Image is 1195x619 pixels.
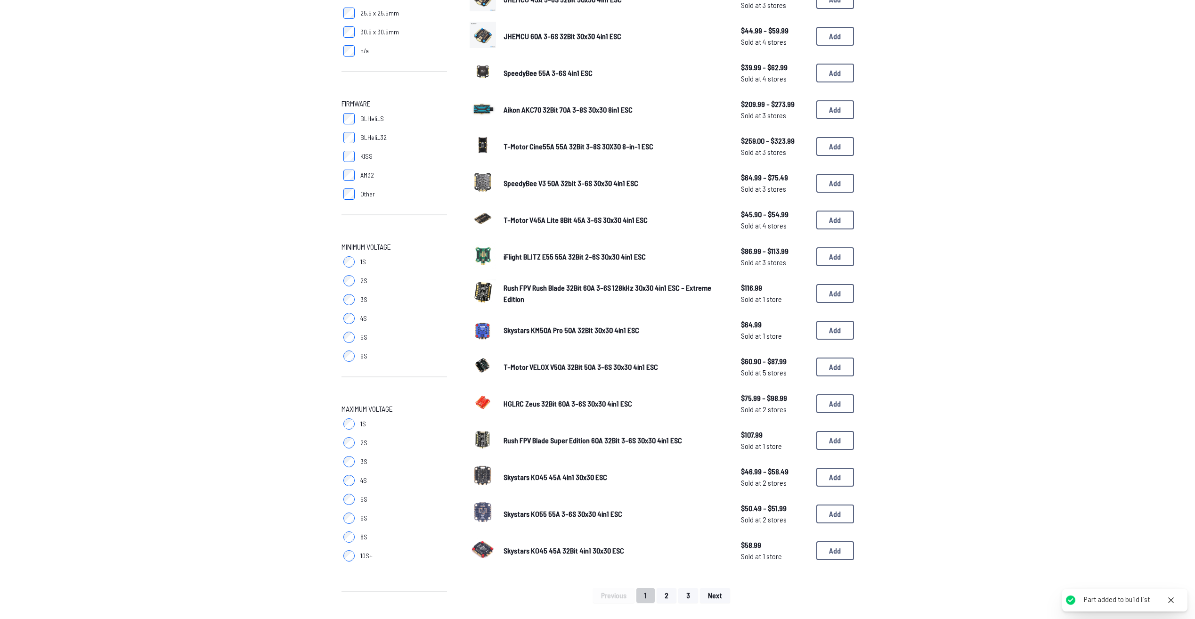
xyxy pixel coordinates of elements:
input: 3S [343,294,355,305]
input: 10S+ [343,550,355,562]
span: 5S [360,495,367,504]
a: T-Motor VELOX V50A 32Bit 50A 3-6S 30x30 4in1 ESC [504,361,726,373]
a: Rush FPV Blade Super Edition 60A 32Bit 3-6S 30x30 4in1 ESC [504,435,726,446]
span: 4S [360,476,367,485]
input: BLHeli_32 [343,132,355,143]
span: Sold at 1 store [741,551,809,562]
img: image [470,58,496,85]
input: 6S [343,350,355,362]
span: $75.99 - $98.99 [741,392,809,404]
span: Sold at 4 stores [741,73,809,84]
button: 3 [678,588,698,603]
button: Add [816,431,854,450]
a: T-Motor V45A Lite 8Bit 45A 3-6S 30x30 4in1 ESC [504,214,726,226]
span: Skystars KO55 55A 3-6S 30x30 4in1 ESC [504,509,622,518]
img: image [470,132,496,158]
a: T-Motor Cine55A 55A 32Bit 3-8S 30X30 8-in-1 ESC [504,141,726,152]
a: image [470,58,496,88]
span: Sold at 1 store [741,293,809,305]
a: image [470,242,496,271]
span: Sold at 2 stores [741,404,809,415]
span: Sold at 4 stores [741,220,809,231]
span: T-Motor VELOX V50A 32Bit 50A 3-6S 30x30 4in1 ESC [504,362,658,371]
img: image [470,316,496,342]
span: Sold at 4 stores [741,36,809,48]
a: image [470,95,496,124]
span: $64.99 - $75.49 [741,172,809,183]
button: Add [816,247,854,266]
button: 1 [636,588,655,603]
a: SpeedyBee V3 50A 32bit 3-6S 30x30 4in1 ESC [504,178,726,189]
span: Sold at 2 stores [741,514,809,525]
button: Add [816,394,854,413]
button: Add [816,505,854,523]
input: 4S [343,313,355,324]
span: Sold at 1 store [741,330,809,342]
img: image [470,169,496,195]
span: $45.90 - $54.99 [741,209,809,220]
span: $60.90 - $87.99 [741,356,809,367]
a: Skystars KO45 45A 32Bit 4in1 30x30 ESC [504,545,726,556]
button: Add [816,174,854,193]
span: 5S [360,333,367,342]
button: 2 [657,588,676,603]
input: 4S [343,475,355,486]
span: AM32 [360,171,374,180]
input: 5S [343,332,355,343]
img: image [470,536,496,562]
button: Add [816,321,854,340]
button: Add [816,211,854,229]
span: SpeedyBee 55A 3-6S 4in1 ESC [504,68,593,77]
a: image [470,536,496,565]
img: image [470,352,496,379]
a: image [470,352,496,382]
a: iFlight BLITZ E55 55A 32Bit 2-6S 30x30 4in1 ESC [504,251,726,262]
span: 4S [360,314,367,323]
span: JHEMCU 60A 3-6S 32Bit 30x30 4in1 ESC [504,32,621,41]
span: 2S [360,438,367,448]
img: image [470,95,496,122]
span: KISS [360,152,373,161]
button: Add [816,541,854,560]
span: n/a [360,46,369,56]
span: $116.99 [741,282,809,293]
span: Next [708,592,722,599]
button: Add [816,468,854,487]
input: 3S [343,456,355,467]
a: Skystars KO55 55A 3-6S 30x30 4in1 ESC [504,508,726,520]
img: image [470,389,496,415]
span: 3S [360,295,367,304]
button: Add [816,27,854,46]
span: Aikon AKC70 32Bit 70A 3-8S 30x30 8in1 ESC [504,105,633,114]
span: $46.99 - $58.49 [741,466,809,477]
a: image [470,22,496,51]
a: image [470,499,496,529]
input: 25.5 x 25.5mm [343,8,355,19]
span: Sold at 5 stores [741,367,809,378]
span: 3S [360,457,367,466]
a: image [470,205,496,235]
input: KISS [343,151,355,162]
span: Sold at 3 stores [741,257,809,268]
span: 6S [360,351,367,361]
span: Minimum Voltage [341,241,391,252]
input: 8S [343,531,355,543]
img: image [470,499,496,526]
a: image [470,426,496,455]
span: $58.99 [741,539,809,551]
img: image [470,426,496,452]
a: Aikon AKC70 32Bit 70A 3-8S 30x30 8in1 ESC [504,104,726,115]
span: 30.5 x 30.5mm [360,27,399,37]
span: HGLRC Zeus 32Bit 60A 3-6S 30x30 4in1 ESC [504,399,632,408]
img: image [470,242,496,269]
span: Firmware [341,98,371,109]
a: image [470,279,496,308]
span: Rush FPV Rush Blade 32Bit 60A 3-6S 128kHz 30x30 4in1 ESC - Extreme Edition [504,283,711,303]
span: $209.99 - $273.99 [741,98,809,110]
button: Add [816,284,854,303]
input: 5S [343,494,355,505]
span: Skystars KO45 45A 4in1 30x30 ESC [504,472,607,481]
span: $44.99 - $59.99 [741,25,809,36]
button: Add [816,64,854,82]
a: SpeedyBee 55A 3-6S 4in1 ESC [504,67,726,79]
